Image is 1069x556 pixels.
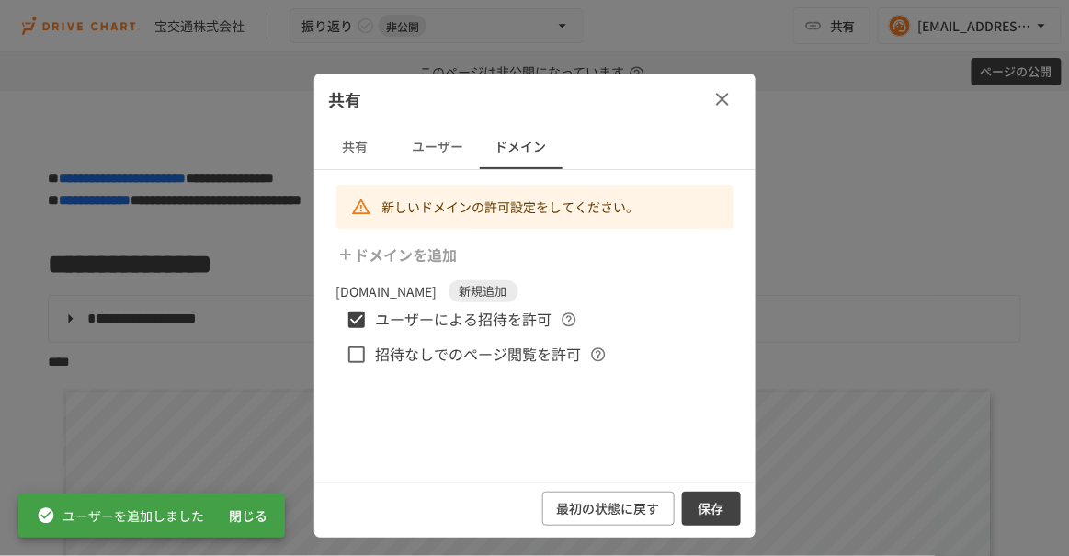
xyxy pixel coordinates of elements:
[314,125,397,169] button: 共有
[682,492,741,526] button: 保存
[314,74,756,125] div: 共有
[480,125,563,169] button: ドメイン
[542,492,675,526] button: 最初の状態に戻す
[382,190,640,223] div: 新しいドメインの許可設定をしてください。
[37,499,204,532] div: ユーザーを追加しました
[397,125,480,169] button: ユーザー
[449,282,518,301] span: 新規追加
[336,281,438,301] p: [DOMAIN_NAME]
[333,236,465,273] button: ドメインを追加
[376,308,552,332] span: ユーザーによる招待を許可
[219,499,278,533] button: 閉じる
[376,343,582,367] span: 招待なしでのページ閲覧を許可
